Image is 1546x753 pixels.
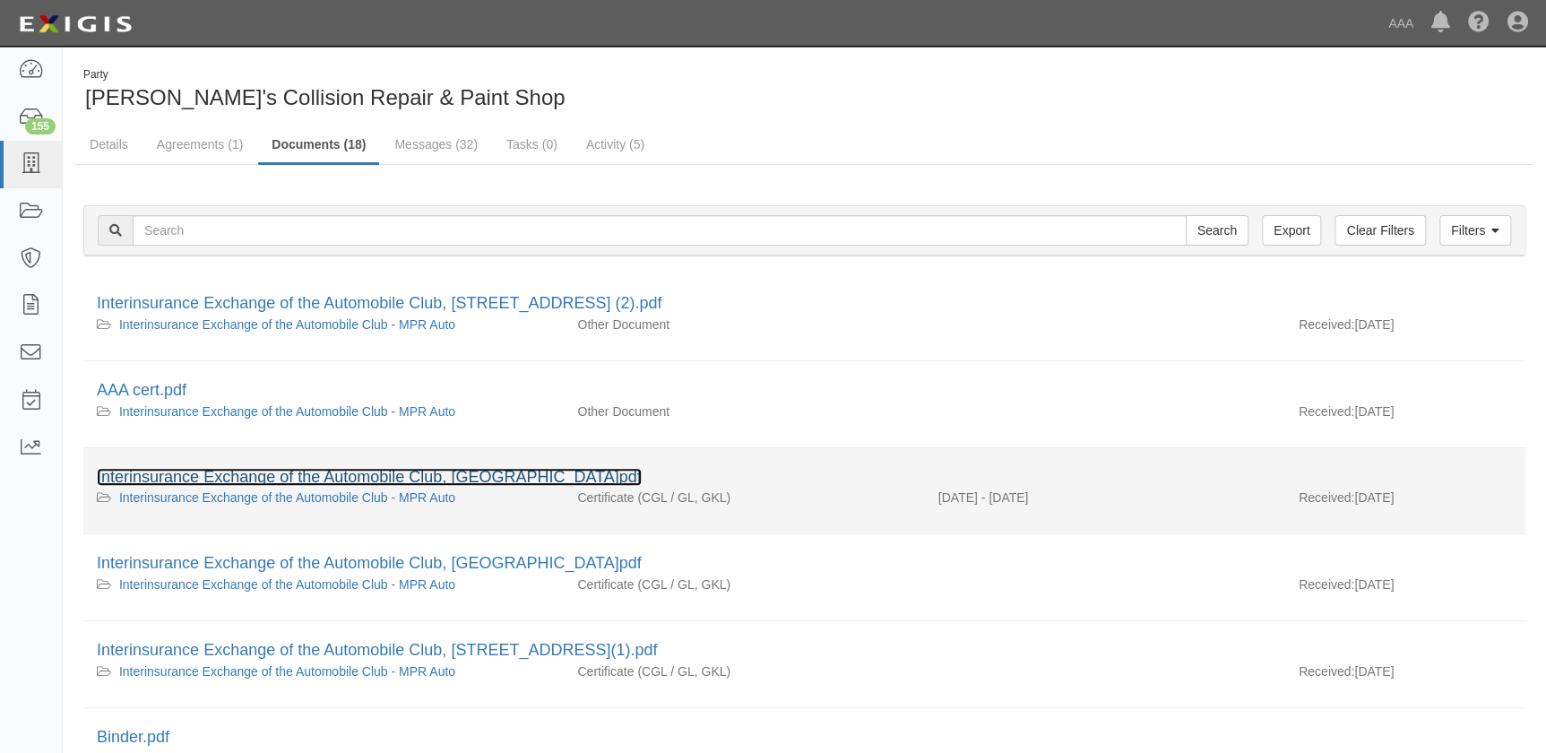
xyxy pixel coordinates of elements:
p: Received: [1299,662,1354,680]
a: Documents (18) [258,126,379,165]
div: [DATE] [1285,489,1525,515]
div: Interinsurance Exchange of the Automobile Club, PO Box 947, Murrieta, CA, 92564.pdf [97,552,1512,576]
a: AAA [1379,5,1422,41]
a: Interinsurance Exchange of the Automobile Club - MPR Auto [119,577,455,592]
a: Interinsurance Exchange of the Automobile Club - MPR Auto [119,404,455,419]
a: Tasks (0) [493,126,571,162]
a: Messages (32) [381,126,491,162]
a: Interinsurance Exchange of the Automobile Club - MPR Auto [119,317,455,332]
a: Interinsurance Exchange of the Automobile Club - MPR Auto [119,490,455,505]
p: Received: [1299,489,1354,506]
input: Search [133,215,1187,246]
a: Filters [1439,215,1511,246]
div: Other Document [564,402,924,420]
i: Help Center - Complianz [1468,13,1490,34]
div: Effective - Expiration [925,749,1285,750]
a: Export [1262,215,1321,246]
a: Interinsurance Exchange of the Automobile Club, [STREET_ADDRESS](1).pdf [97,641,657,659]
p: Received: [1299,402,1354,420]
a: Activity (5) [573,126,658,162]
div: AAA cert.pdf [97,379,1512,402]
a: Clear Filters [1334,215,1425,246]
span: [PERSON_NAME]'s Collision Repair & Paint Shop [85,85,565,109]
a: Binder.pdf [97,728,169,746]
a: Interinsurance Exchange of the Automobile Club, [GEOGRAPHIC_DATA]pdf [97,554,642,572]
div: Commercial General Liability / Garage Liability Garage Keepers Liability [564,662,924,680]
div: Interinsurance Exchange of the Automobile Club - MPR Auto [97,402,550,420]
div: Commercial General Liability / Garage Liability Garage Keepers Liability [564,576,924,593]
input: Search [1186,215,1248,246]
div: Party [83,67,565,82]
div: Effective - Expiration [925,662,1285,663]
div: Interinsurance Exchange of the Automobile Club - MPR Auto [97,662,550,680]
div: [DATE] [1285,662,1525,689]
p: Received: [1299,576,1354,593]
div: Binder.pdf [97,726,1512,749]
div: Interinsurance Exchange of the Automobile Club, PO Box 947, Murrieta, CA, 92564 (2).pdf [97,292,1512,316]
a: AAA cert.pdf [97,381,186,399]
div: Interinsurance Exchange of the Automobile Club - MPR Auto [97,489,550,506]
img: logo-5460c22ac91f19d4615b14bd174203de0afe785f0fc80cf4dbbc73dc1793850b.png [13,8,137,40]
div: Interinsurance Exchange of the Automobile Club, PO Box 947, Murrieta, CA, 92564.pdf [97,466,1512,489]
div: 155 [25,118,56,134]
div: Interinsurance Exchange of the Automobile Club - MPR Auto [97,576,550,593]
div: Effective - Expiration [925,576,1285,576]
a: Interinsurance Exchange of the Automobile Club - MPR Auto [119,664,455,679]
div: [DATE] [1285,402,1525,429]
a: Details [76,126,142,162]
div: [DATE] [1285,576,1525,602]
a: Interinsurance Exchange of the Automobile Club, [STREET_ADDRESS] (2).pdf [97,294,661,312]
div: Commercial General Liability / Garage Liability Garage Keepers Liability [564,489,924,506]
a: Agreements (1) [143,126,256,162]
p: Received: [1299,316,1354,333]
div: Interinsurance Exchange of the Automobile Club, PO Box 947, Murrieta, CA, 92564(1).pdf [97,639,1512,662]
div: Effective - Expiration [925,316,1285,316]
div: Other Document [564,316,924,333]
div: Interinsurance Exchange of the Automobile Club - MPR Auto [97,316,550,333]
div: [DATE] [1285,316,1525,342]
div: Effective - Expiration [925,402,1285,403]
div: Effective 10/01/2025 - Expiration 10/01/2026 [925,489,1285,506]
a: Interinsurance Exchange of the Automobile Club, [GEOGRAPHIC_DATA]pdf [97,468,642,486]
div: Cesare's Collision Repair & Paint Shop [76,67,791,113]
